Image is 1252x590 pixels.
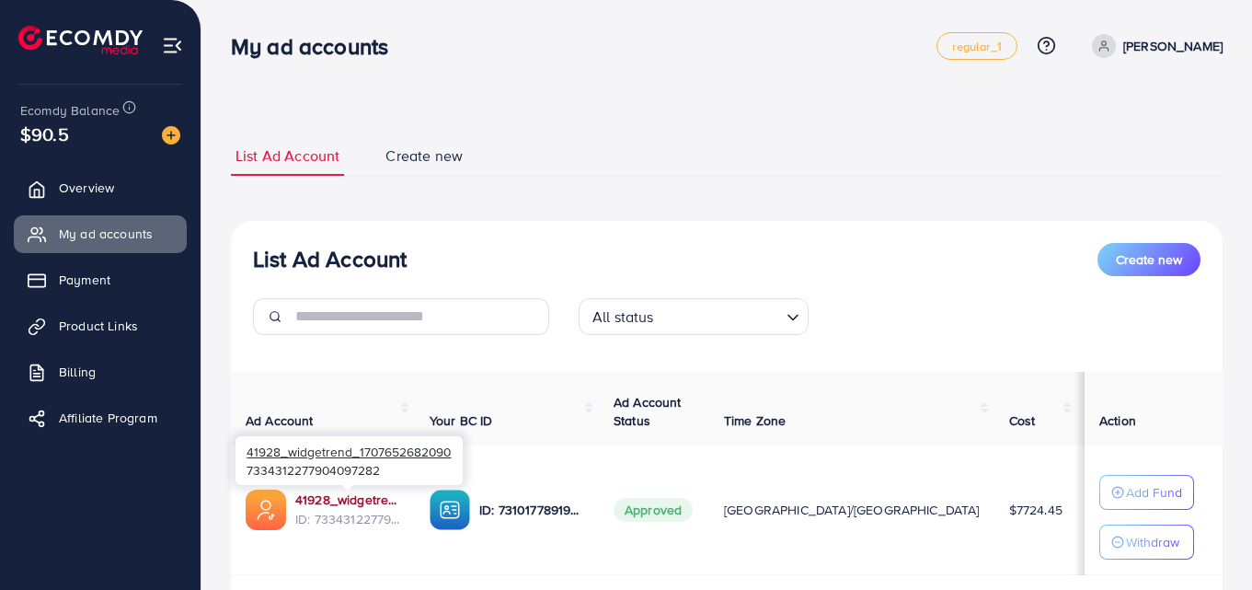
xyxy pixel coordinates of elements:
a: Overview [14,169,187,206]
span: Affiliate Program [59,409,157,427]
span: ID: 7334312277904097282 [295,510,400,528]
img: image [162,126,180,145]
h3: My ad accounts [231,33,403,60]
input: Search for option [660,300,779,330]
span: Cost [1009,411,1036,430]
span: All status [589,304,658,330]
a: Affiliate Program [14,399,187,436]
img: logo [18,26,143,54]
span: Create new [1116,250,1182,269]
img: ic-ba-acc.ded83a64.svg [430,490,470,530]
span: My ad accounts [59,225,153,243]
a: 41928_widgetrend_1707652682090 [295,491,400,509]
span: List Ad Account [235,145,339,167]
span: Payment [59,271,110,289]
span: Time Zone [724,411,786,430]
a: regular_1 [936,32,1017,60]
a: My ad accounts [14,215,187,252]
button: Add Fund [1099,475,1194,510]
span: Approved [614,498,693,522]
span: Action [1099,411,1136,430]
a: Product Links [14,307,187,344]
img: menu [162,35,183,56]
button: Create new [1097,243,1200,276]
div: Search for option [579,298,809,335]
button: Withdraw [1099,525,1194,560]
span: Overview [59,179,114,197]
span: Your BC ID [430,411,493,430]
img: ic-ads-acc.e4c84228.svg [246,490,286,530]
h3: List Ad Account [253,246,407,272]
p: ID: 7310177891982245890 [479,499,584,521]
span: regular_1 [952,40,1001,52]
p: Add Fund [1126,481,1182,503]
span: $90.5 [20,121,69,147]
p: Withdraw [1126,531,1179,553]
p: [PERSON_NAME] [1123,35,1223,57]
a: [PERSON_NAME] [1085,34,1223,58]
span: Ecomdy Balance [20,101,120,120]
a: Billing [14,353,187,390]
span: Create new [385,145,463,167]
span: Billing [59,363,96,381]
span: [GEOGRAPHIC_DATA]/[GEOGRAPHIC_DATA] [724,501,980,519]
span: Ad Account [246,411,314,430]
span: Product Links [59,317,138,335]
a: Payment [14,261,187,298]
span: $7724.45 [1009,501,1062,519]
div: 7334312277904097282 [235,436,463,485]
span: 41928_widgetrend_1707652682090 [247,443,451,460]
span: Ad Account Status [614,393,682,430]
